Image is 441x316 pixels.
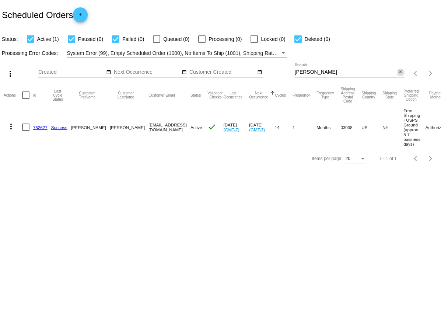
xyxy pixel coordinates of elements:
input: Customer Created [189,69,256,75]
button: Change sorting for Status [190,93,201,97]
button: Change sorting for LastProcessingCycleId [51,89,64,101]
mat-icon: more_vert [6,69,15,78]
mat-cell: 14 [275,106,293,148]
mat-select: Items per page: [346,156,366,162]
mat-cell: 03038 [340,106,361,148]
mat-icon: close [398,69,403,75]
mat-icon: date_range [182,69,187,75]
button: Previous page [409,151,423,166]
span: Failed (0) [122,35,144,44]
button: Previous page [409,66,423,81]
button: Next page [423,66,438,81]
mat-icon: add [76,12,85,21]
mat-cell: 1 [293,106,316,148]
button: Change sorting for LastOccurrenceUtc [224,91,243,99]
mat-icon: check [207,122,216,131]
button: Change sorting for PreferredShippingOption [403,89,419,101]
button: Change sorting for CustomerEmail [148,93,175,97]
span: Processing (0) [209,35,242,44]
button: Change sorting for FrequencyType [316,91,334,99]
button: Change sorting for ShippingCountry [361,91,376,99]
span: Processing Error Codes: [2,50,58,56]
mat-icon: date_range [106,69,111,75]
div: Items per page: [312,156,342,161]
span: Active [190,125,202,130]
mat-cell: [PERSON_NAME] [71,106,110,148]
mat-cell: [PERSON_NAME] [110,106,148,148]
span: Locked (0) [261,35,285,44]
mat-header-cell: Actions [4,84,22,106]
mat-cell: [DATE] [249,106,275,148]
span: Paused (0) [78,35,103,44]
button: Change sorting for CustomerFirstName [71,91,103,99]
span: 20 [346,156,350,161]
input: Search [295,69,397,75]
mat-cell: NH [382,106,403,148]
div: 1 - 1 of 1 [379,156,397,161]
button: Clear [397,69,405,76]
button: Next page [423,151,438,166]
button: Change sorting for Cycles [275,93,286,97]
button: Change sorting for Id [33,93,36,97]
mat-cell: Months [316,106,340,148]
mat-select: Filter by Processing Error Codes [67,49,287,58]
span: Queued (0) [163,35,189,44]
input: Created [38,69,105,75]
a: (GMT-7) [249,127,265,132]
span: Deleted (0) [305,35,330,44]
h2: Scheduled Orders [2,7,88,22]
a: (GMT-7) [224,127,239,132]
mat-icon: date_range [257,69,262,75]
mat-cell: [DATE] [224,106,249,148]
button: Change sorting for ShippingPostcode [340,87,355,103]
a: Success [51,125,67,130]
a: 752627 [33,125,48,130]
mat-header-cell: Validation Checks [207,84,223,106]
button: Change sorting for CustomerLastName [110,91,142,99]
button: Change sorting for ShippingState [382,91,397,99]
span: Active (1) [37,35,59,44]
button: Change sorting for NextOccurrenceUtc [249,91,268,99]
span: Status: [2,36,18,42]
mat-cell: [EMAIL_ADDRESS][DOMAIN_NAME] [148,106,190,148]
mat-cell: Free Shipping - USPS Ground (approx. 5-7 business days) [403,106,426,148]
button: Change sorting for Frequency [293,93,310,97]
mat-icon: more_vert [7,122,15,131]
mat-cell: US [361,106,382,148]
input: Next Occurrence [114,69,180,75]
